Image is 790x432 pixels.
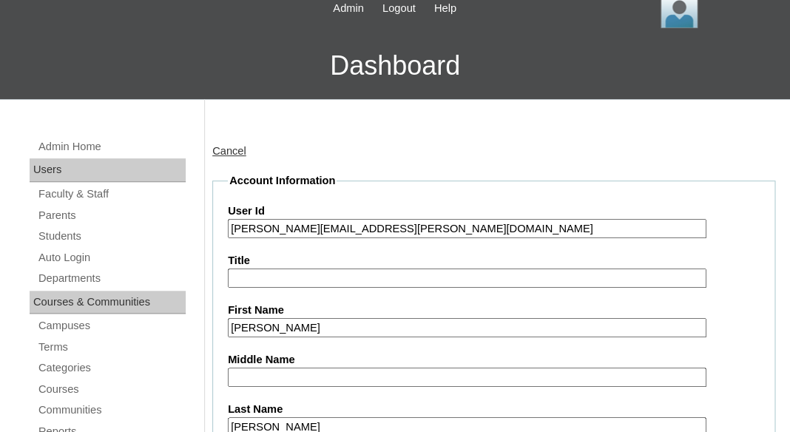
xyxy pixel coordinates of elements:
[37,338,186,357] a: Terms
[228,303,760,318] label: First Name
[37,359,186,377] a: Categories
[37,206,186,225] a: Parents
[37,185,186,203] a: Faculty & Staff
[212,145,246,157] a: Cancel
[30,291,186,314] div: Courses & Communities
[228,352,760,368] label: Middle Name
[37,227,186,246] a: Students
[37,249,186,267] a: Auto Login
[37,269,186,288] a: Departments
[7,33,783,99] h3: Dashboard
[37,317,186,335] a: Campuses
[37,401,186,419] a: Communities
[228,402,760,417] label: Last Name
[37,380,186,399] a: Courses
[228,203,760,219] label: User Id
[228,253,760,269] label: Title
[30,158,186,182] div: Users
[228,173,337,189] legend: Account Information
[37,138,186,156] a: Admin Home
